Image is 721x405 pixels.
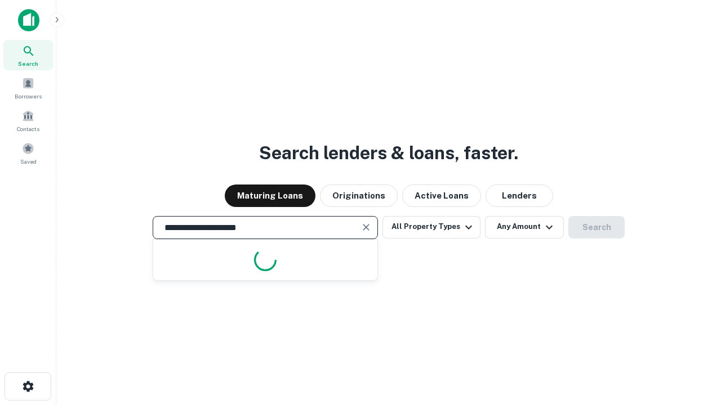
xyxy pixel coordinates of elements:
[18,9,39,31] img: capitalize-icon.png
[3,40,53,70] a: Search
[3,73,53,103] a: Borrowers
[17,124,39,133] span: Contacts
[382,216,480,238] button: All Property Types
[485,216,564,238] button: Any Amount
[3,138,53,168] a: Saved
[259,139,518,166] h3: Search lenders & loans, faster.
[358,219,374,235] button: Clear
[18,59,38,68] span: Search
[320,184,398,207] button: Originations
[665,315,721,369] iframe: Chat Widget
[20,157,37,166] span: Saved
[3,105,53,136] a: Contacts
[402,184,481,207] button: Active Loans
[486,184,553,207] button: Lenders
[225,184,315,207] button: Maturing Loans
[15,92,42,101] span: Borrowers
